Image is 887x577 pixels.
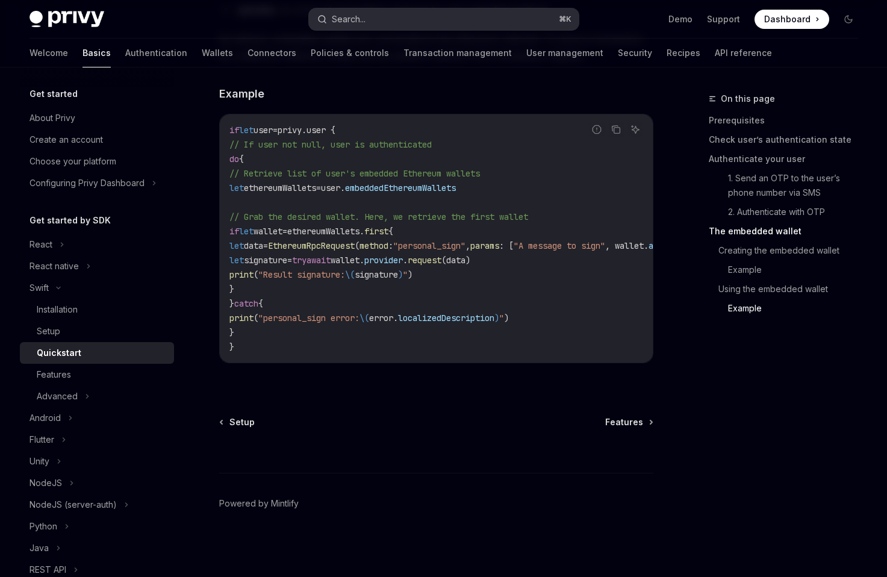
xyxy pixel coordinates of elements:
[20,320,174,342] a: Setup
[30,176,145,190] div: Configuring Privy Dashboard
[82,39,111,67] a: Basics
[254,226,282,237] span: wallet
[728,299,868,318] a: Example
[258,298,263,309] span: {
[220,416,255,428] a: Setup
[202,39,233,67] a: Wallets
[254,269,258,280] span: (
[30,281,49,295] div: Swift
[728,260,868,279] a: Example
[229,416,255,428] span: Setup
[494,313,499,323] span: )
[219,86,264,102] span: Example
[30,563,66,577] div: REST API
[30,411,61,425] div: Android
[229,168,480,179] span: // Retrieve list of user's embedded Ethereum wallets
[20,342,174,364] a: Quickstart
[30,497,117,512] div: NodeJS (server-auth)
[403,39,512,67] a: Transaction management
[709,222,868,241] a: The embedded wallet
[839,10,858,29] button: Toggle dark mode
[30,519,57,534] div: Python
[244,240,263,251] span: data
[526,39,603,67] a: User management
[388,226,393,237] span: {
[30,237,52,252] div: React
[709,130,868,149] a: Check user’s authentication state
[359,240,388,251] span: method
[755,10,829,29] a: Dashboard
[229,154,239,164] span: do
[605,416,643,428] span: Features
[667,39,700,67] a: Recipes
[258,269,345,280] span: "Result signature:
[514,240,605,251] span: "A message to sign"
[254,313,258,323] span: (
[30,11,104,28] img: dark logo
[229,284,234,295] span: }
[287,226,364,237] span: ethereumWallets.
[30,213,111,228] h5: Get started by SDK
[30,111,75,125] div: About Privy
[239,226,254,237] span: let
[359,313,369,323] span: \(
[239,125,254,136] span: let
[403,255,408,266] span: .
[627,122,643,137] button: Ask AI
[234,298,258,309] span: catch
[37,367,71,382] div: Features
[229,226,239,237] span: if
[125,39,187,67] a: Authentication
[278,125,335,136] span: privy.user {
[332,12,366,27] div: Search...
[355,269,398,280] span: signature
[499,313,504,323] span: "
[30,154,116,169] div: Choose your platform
[30,454,49,469] div: Unity
[239,154,244,164] span: {
[20,299,174,320] a: Installation
[37,324,60,338] div: Setup
[398,269,403,280] span: )
[398,313,494,323] span: localizedDescription
[244,255,287,266] span: signature
[20,364,174,385] a: Features
[605,416,652,428] a: Features
[393,240,465,251] span: "personal_sign"
[728,169,868,202] a: 1. Send an OTP to the user’s phone number via SMS
[307,255,331,266] span: await
[229,298,234,309] span: }
[247,39,296,67] a: Connectors
[229,269,254,280] span: print
[504,313,509,323] span: )
[254,125,273,136] span: user
[30,133,103,147] div: Create an account
[608,122,624,137] button: Copy the contents from the code block
[30,432,54,447] div: Flutter
[465,240,470,251] span: ,
[287,255,292,266] span: =
[764,13,811,25] span: Dashboard
[718,241,868,260] a: Creating the embedded wallet
[229,327,234,338] span: }
[441,255,470,266] span: (data)
[258,313,359,323] span: "personal_sign error:
[728,202,868,222] a: 2. Authenticate with OTP
[718,279,868,299] a: Using the embedded wallet
[403,269,408,280] span: "
[355,240,359,251] span: (
[229,211,528,222] span: // Grab the desired wallet. Here, we retrieve the first wallet
[20,151,174,172] a: Choose your platform
[589,122,605,137] button: Report incorrect code
[309,8,579,30] button: Search...⌘K
[364,255,403,266] span: provider
[470,240,499,251] span: params
[715,39,772,67] a: API reference
[707,13,740,25] a: Support
[30,87,78,101] h5: Get started
[30,39,68,67] a: Welcome
[229,182,244,193] span: let
[408,269,412,280] span: )
[709,111,868,130] a: Prerequisites
[369,313,398,323] span: error.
